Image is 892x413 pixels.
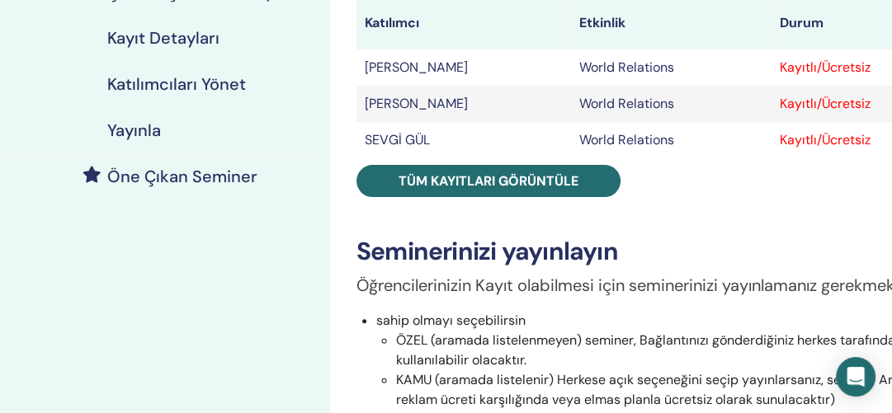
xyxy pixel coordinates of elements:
[356,165,621,197] a: Tüm kayıtları görüntüle
[356,86,571,122] td: [PERSON_NAME]
[107,167,257,186] h4: Öne Çıkan Seminer
[107,74,246,94] h4: Katılımcıları Yönet
[399,172,578,190] span: Tüm kayıtları görüntüle
[571,122,771,158] td: World Relations
[571,86,771,122] td: World Relations
[571,49,771,86] td: World Relations
[356,122,571,158] td: SEVGİ GÜL
[107,120,161,140] h4: Yayınla
[107,28,219,48] h4: Kayıt Detayları
[356,49,571,86] td: [PERSON_NAME]
[836,357,875,397] div: Open Intercom Messenger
